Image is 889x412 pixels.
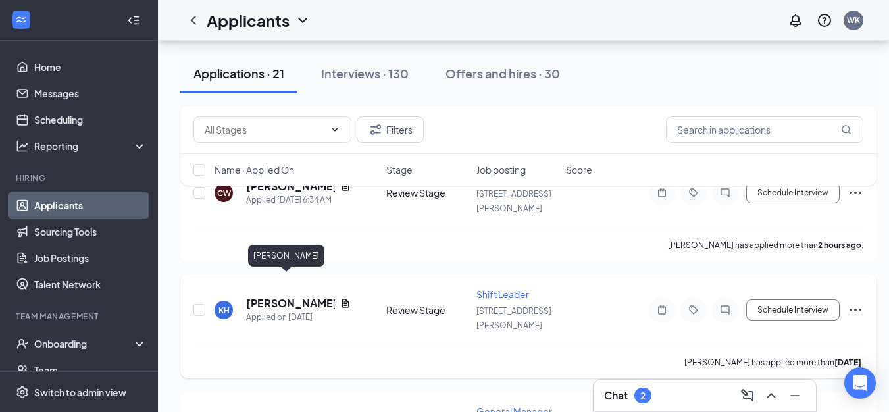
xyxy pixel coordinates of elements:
svg: MagnifyingGlass [841,124,851,135]
div: Applied on [DATE] [246,311,351,324]
svg: Ellipses [848,302,863,318]
button: Minimize [784,385,805,406]
button: ChevronUp [761,385,782,406]
div: Review Stage [386,303,469,317]
span: Shift Leader [476,288,529,300]
svg: Minimize [787,388,803,403]
a: Job Postings [34,245,147,271]
svg: Filter [368,122,384,138]
p: [PERSON_NAME] has applied more than . [684,357,863,368]
b: 2 hours ago [818,240,861,250]
svg: ChevronDown [295,13,311,28]
svg: Analysis [16,140,29,153]
svg: Settings [16,386,29,399]
svg: QuestionInfo [817,13,832,28]
svg: ComposeMessage [740,388,755,403]
svg: ChevronUp [763,388,779,403]
h3: Chat [604,388,628,403]
h1: Applicants [207,9,290,32]
span: Stage [386,163,413,176]
div: Onboarding [34,337,136,350]
svg: Tag [686,305,701,315]
a: Team [34,357,147,383]
div: KH [218,305,230,316]
h5: [PERSON_NAME] [246,296,335,311]
svg: WorkstreamLogo [14,13,28,26]
a: Talent Network [34,271,147,297]
div: 2 [640,390,646,401]
span: Score [566,163,592,176]
a: Applicants [34,192,147,219]
div: Applied [DATE] 6:34 AM [246,193,351,207]
button: ComposeMessage [737,385,758,406]
svg: ChevronDown [330,124,340,135]
button: Filter Filters [357,116,424,143]
b: [DATE] [834,357,861,367]
div: Hiring [16,172,144,184]
a: Scheduling [34,107,147,133]
div: WK [847,14,860,26]
div: Open Intercom Messenger [844,367,876,399]
svg: Document [340,298,351,309]
div: Team Management [16,311,144,322]
svg: Collapse [127,14,140,27]
svg: ChatInactive [717,305,733,315]
svg: ChevronLeft [186,13,201,28]
span: [STREET_ADDRESS][PERSON_NAME] [476,306,551,330]
div: Interviews · 130 [321,65,409,82]
svg: UserCheck [16,337,29,350]
div: Switch to admin view [34,386,126,399]
svg: Notifications [788,13,803,28]
div: Offers and hires · 30 [445,65,560,82]
input: Search in applications [666,116,863,143]
span: Name · Applied On [215,163,294,176]
div: Reporting [34,140,147,153]
button: Schedule Interview [746,299,840,321]
a: Sourcing Tools [34,219,147,245]
p: [PERSON_NAME] has applied more than . [668,240,863,251]
a: Messages [34,80,147,107]
div: [PERSON_NAME] [248,245,324,267]
div: Applications · 21 [193,65,284,82]
span: Job posting [476,163,526,176]
a: Home [34,54,147,80]
svg: Note [654,305,670,315]
input: All Stages [205,122,324,137]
